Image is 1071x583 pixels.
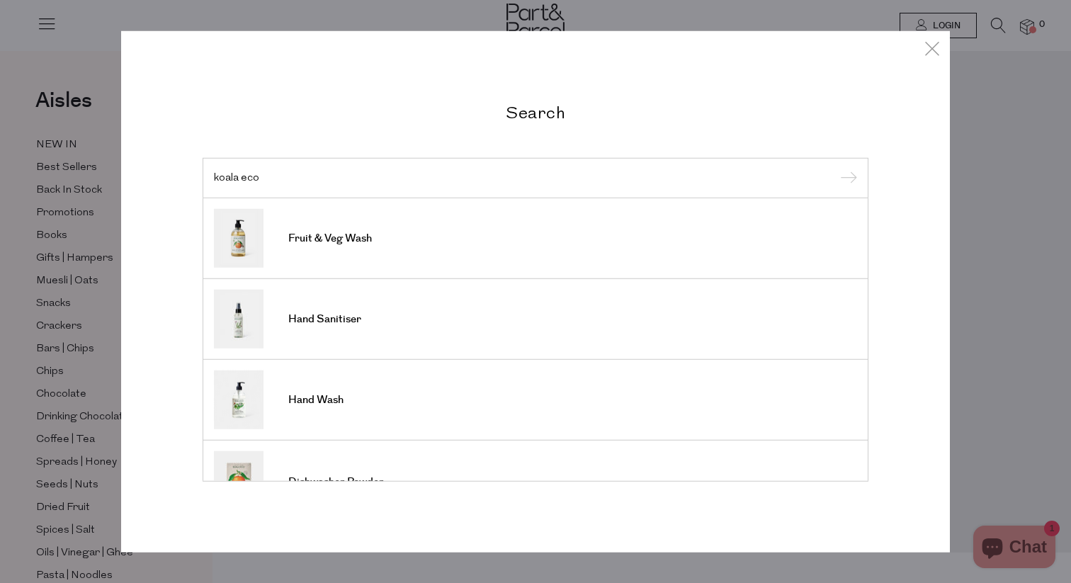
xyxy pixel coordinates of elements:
span: Fruit & Veg Wash [288,232,372,246]
a: Dishwasher Powder [214,451,857,514]
span: Hand Sanitiser [288,312,361,327]
span: Dishwasher Powder [288,475,384,489]
img: Dishwasher Powder [214,451,263,514]
img: Hand Wash [214,370,263,429]
input: Search [214,172,857,183]
img: Hand Sanitiser [214,290,263,349]
a: Hand Wash [214,370,857,429]
a: Fruit & Veg Wash [214,209,857,268]
img: Fruit & Veg Wash [214,209,263,268]
h2: Search [203,101,868,122]
span: Hand Wash [288,393,344,407]
a: Hand Sanitiser [214,290,857,349]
